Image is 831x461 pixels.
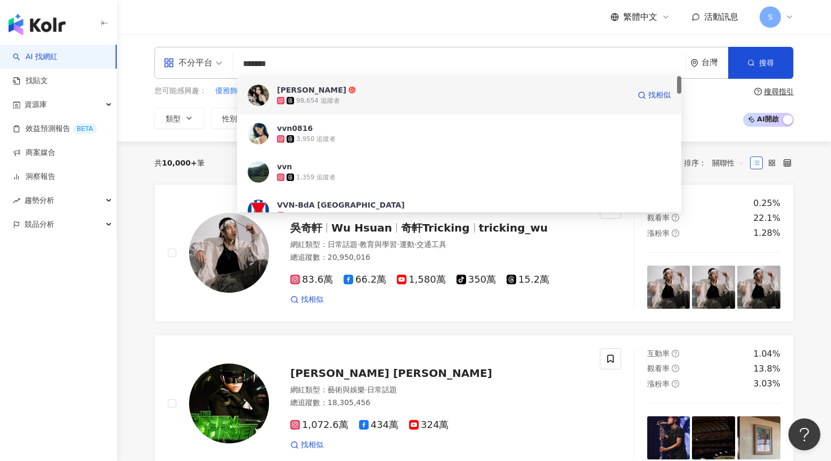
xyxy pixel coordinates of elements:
span: 找相似 [301,294,323,305]
img: KOL Avatar [248,85,269,106]
div: 22.1% [753,212,780,224]
div: 總追蹤數 ： 20,950,016 [290,252,587,263]
button: 類型 [154,108,205,129]
a: 找相似 [290,440,323,450]
a: 商案媒合 [13,147,55,158]
span: 漲粉率 [647,229,670,237]
img: post-image [692,266,735,309]
div: 台灣 [702,58,728,67]
span: 資源庫 [25,93,47,117]
span: question-circle [754,88,762,95]
img: post-image [647,266,690,309]
span: 教育與學習 [360,240,397,249]
a: 找貼文 [13,76,48,86]
span: 漲粉率 [647,380,670,388]
span: 66.2萬 [344,274,386,285]
span: 1,580萬 [397,274,446,285]
span: · [357,240,360,249]
a: KOL Avatar吳奇軒Wu Hsuan奇軒Trickingtricking_wu網紅類型：日常話題·教育與學習·運動·交通工具總追蹤數：20,950,01683.6萬66.2萬1,580萬3... [154,184,794,322]
span: S [768,11,773,23]
span: environment [690,59,698,67]
span: 關聯性 [712,154,744,171]
img: KOL Avatar [189,364,269,443]
div: 不分平台 [164,54,213,71]
span: 324萬 [409,419,449,431]
button: 搜尋 [728,47,793,79]
div: 共 筆 [154,159,205,167]
span: question-circle [672,214,679,221]
div: vvn [277,161,292,172]
img: KOL Avatar [248,200,269,221]
img: post-image [737,266,780,309]
span: 您可能感興趣： [154,86,207,96]
div: VVN-BdA [GEOGRAPHIC_DATA] [277,200,405,210]
div: vvn0816 [277,123,313,134]
div: 0.25% [753,197,780,209]
iframe: Help Scout Beacon - Open [788,418,820,450]
span: 日常話題 [328,240,357,249]
span: 觀看率 [647,213,670,222]
span: 350萬 [457,274,496,285]
span: 性別 [222,114,237,123]
span: 繁體中文 [623,11,657,23]
span: 互動率 [647,349,670,358]
span: 交通工具 [417,240,446,249]
div: 1.28% [753,227,780,239]
a: 效益預測報告BETA [13,124,97,134]
div: 搜尋指引 [764,87,794,96]
div: 7,630 追蹤者 [287,211,326,220]
span: 15.2萬 [507,274,549,285]
span: · [397,240,399,249]
a: 找相似 [290,294,323,305]
div: 1,359 追蹤者 [296,173,336,182]
div: 總追蹤數 ： 18,305,456 [290,398,587,408]
span: 運動 [400,240,414,249]
button: 優雅飾品 [215,85,246,97]
span: question-circle [672,365,679,372]
img: KOL Avatar [248,123,269,144]
div: 排序： [684,154,750,171]
span: tricking_wu [479,221,548,234]
a: 找相似 [638,85,671,106]
span: Wu Hsuan [331,221,392,234]
span: 日常話題 [367,385,397,394]
img: KOL Avatar [189,213,269,293]
div: 網紅類型 ： [290,385,587,396]
span: 1,072.6萬 [290,419,348,431]
span: · [414,240,417,249]
span: [PERSON_NAME] [PERSON_NAME] [290,367,492,380]
div: 13.8% [753,363,780,375]
div: 3,950 追蹤者 [296,135,336,144]
span: appstore [164,57,174,68]
img: post-image [737,416,780,459]
span: 活動訊息 [704,12,738,22]
span: 10,000+ [162,159,197,167]
div: [PERSON_NAME] [277,85,346,95]
span: 競品分析 [25,212,54,236]
span: 趨勢分析 [25,188,54,212]
div: 網紅類型 ： [290,240,587,250]
span: question-circle [672,350,679,357]
a: searchAI 找網紅 [13,52,58,62]
span: rise [13,197,20,204]
span: 搜尋 [759,59,774,67]
span: 83.6萬 [290,274,333,285]
span: 434萬 [359,419,398,431]
img: post-image [647,416,690,459]
img: post-image [692,416,735,459]
span: · [365,385,367,394]
span: 奇軒Tricking [401,221,470,234]
span: 藝術與娛樂 [328,385,365,394]
div: 3.03% [753,378,780,390]
img: KOL Avatar [248,161,269,183]
span: 觀看率 [647,364,670,373]
img: logo [9,14,66,35]
span: question-circle [672,229,679,237]
span: question-circle [672,380,679,388]
span: 類型 [166,114,181,123]
a: 洞察報告 [13,171,55,182]
button: 性別 [211,108,261,129]
span: 找相似 [301,440,323,450]
span: 吳奇軒 [290,221,322,234]
span: 找相似 [648,90,671,101]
